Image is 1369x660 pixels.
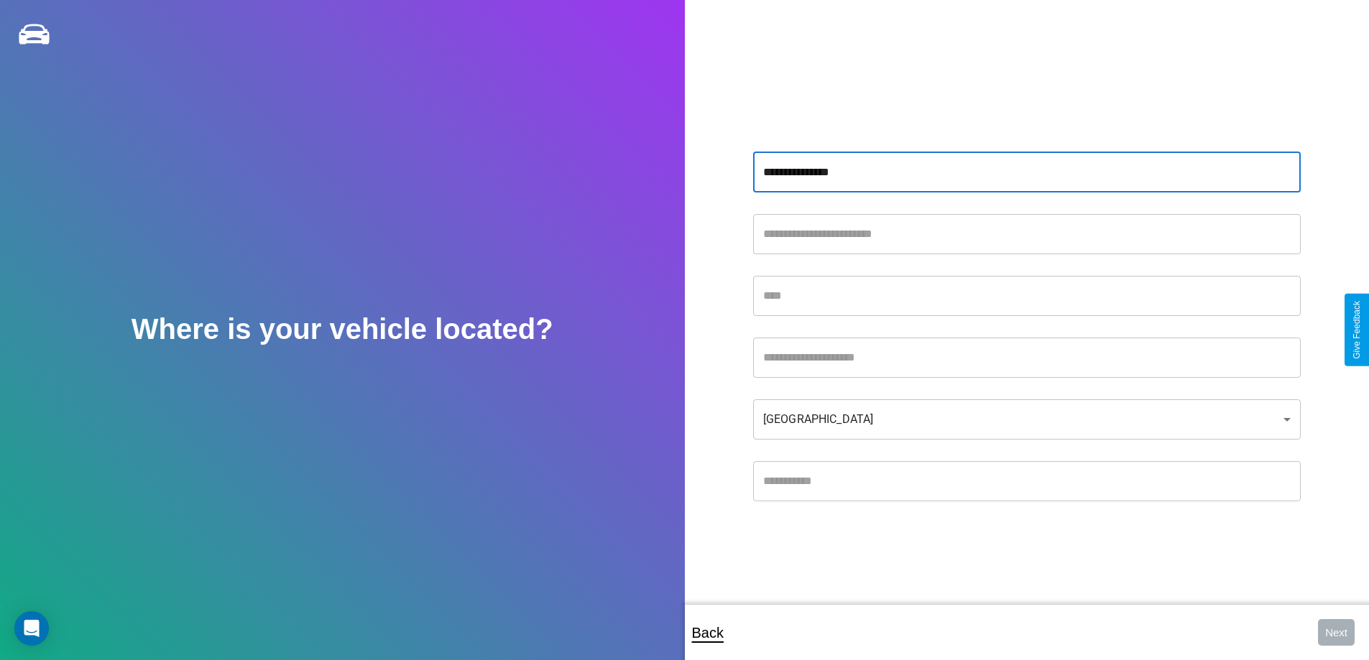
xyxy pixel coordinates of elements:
[132,313,553,345] h2: Where is your vehicle located?
[1352,301,1362,359] div: Give Feedback
[14,611,49,646] div: Open Intercom Messenger
[692,620,724,646] p: Back
[753,399,1301,440] div: [GEOGRAPHIC_DATA]
[1318,619,1355,646] button: Next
